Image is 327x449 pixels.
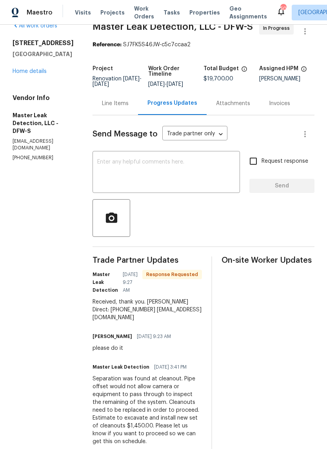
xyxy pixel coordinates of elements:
[13,50,74,58] h5: [GEOGRAPHIC_DATA]
[301,66,307,76] span: The hpm assigned to this work order.
[102,100,129,107] div: Line Items
[27,9,53,16] span: Maestro
[93,82,109,87] span: [DATE]
[280,5,286,13] div: 50
[93,130,158,138] span: Send Message to
[123,271,138,294] span: [DATE] 9:27 AM
[167,82,183,87] span: [DATE]
[13,138,74,151] p: [EMAIL_ADDRESS][DOMAIN_NAME]
[241,66,247,76] span: The total cost of line items that have been proposed by Opendoor. This sum includes line items th...
[13,94,74,102] h4: Vendor Info
[147,99,197,107] div: Progress Updates
[93,42,122,47] b: Reference:
[93,76,142,87] span: Renovation
[263,24,293,32] span: In Progress
[154,363,187,371] span: [DATE] 3:41 PM
[93,256,202,264] span: Trade Partner Updates
[13,155,74,161] p: [PHONE_NUMBER]
[93,271,118,294] h6: Master Leak Detection
[93,298,202,322] div: Received, thank you. [PERSON_NAME] Direct: [PHONE_NUMBER] [EMAIL_ADDRESS][DOMAIN_NAME]
[93,22,253,31] span: Master Leak Detection, LLC - DFW-S
[222,256,314,264] span: On-site Worker Updates
[143,271,201,278] span: Response Requested
[134,5,154,20] span: Work Orders
[259,76,315,82] div: [PERSON_NAME]
[148,66,204,77] h5: Work Order Timeline
[75,9,91,16] span: Visits
[189,9,220,16] span: Properties
[93,344,176,352] div: please do it
[137,333,171,340] span: [DATE] 9:23 AM
[93,76,142,87] span: -
[269,100,290,107] div: Invoices
[13,23,57,29] a: All work orders
[262,157,308,165] span: Request response
[13,69,47,74] a: Home details
[93,41,314,49] div: SJ7FK5S46JW-c5c7ccaa2
[148,82,183,87] span: -
[13,111,74,135] h5: Master Leak Detection, LLC - DFW-S
[93,363,149,371] h6: Master Leak Detection
[229,5,267,20] span: Geo Assignments
[93,375,202,445] div: Separation was found at cleanout. Pipe offset would not allow camera or equipment to pass through...
[13,39,74,47] h2: [STREET_ADDRESS]
[203,76,233,82] span: $19,700.00
[259,66,298,71] h5: Assigned HPM
[100,9,125,16] span: Projects
[216,100,250,107] div: Attachments
[123,76,140,82] span: [DATE]
[162,128,227,141] div: Trade partner only
[148,82,165,87] span: [DATE]
[203,66,239,71] h5: Total Budget
[93,66,113,71] h5: Project
[163,10,180,15] span: Tasks
[93,333,132,340] h6: [PERSON_NAME]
